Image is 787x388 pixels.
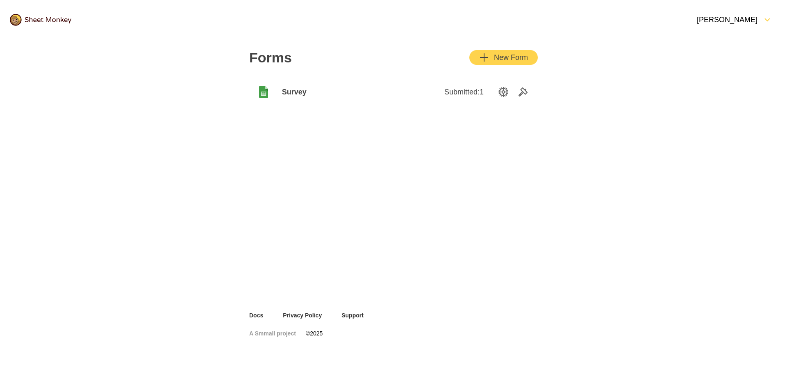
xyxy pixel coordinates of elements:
[677,10,777,30] button: Open Menu
[498,87,508,97] svg: SettingsOption
[306,329,323,337] span: © 2025
[282,87,383,97] span: Survey
[283,311,322,319] a: Privacy Policy
[469,50,538,65] button: AddNew Form
[444,87,484,97] span: Submitted: 1
[249,49,292,66] h2: Forms
[518,87,528,97] svg: Tools
[249,329,296,337] a: A Smmall project
[249,311,263,319] a: Docs
[479,53,489,62] svg: Add
[479,53,528,62] div: New Form
[682,15,757,25] div: [PERSON_NAME]
[762,15,772,25] svg: FormDown
[10,14,71,26] img: logo@2x.png
[341,311,364,319] a: Support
